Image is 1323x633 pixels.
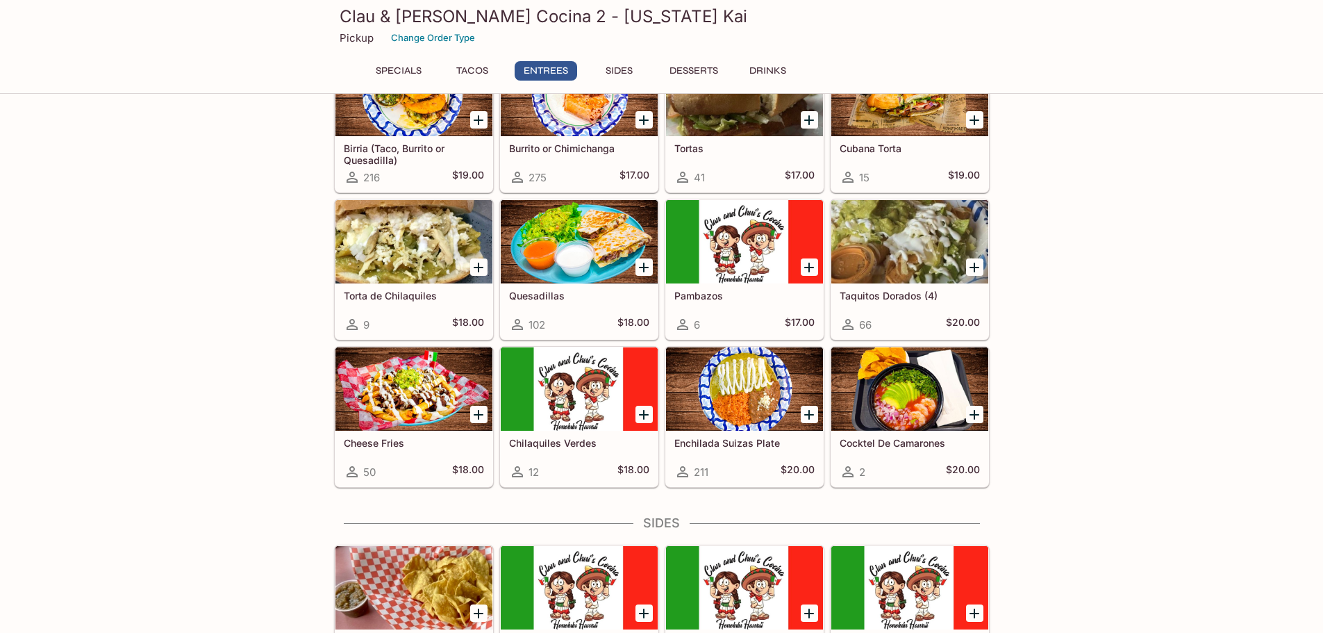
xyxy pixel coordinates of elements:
[831,53,988,136] div: Cubana Torta
[385,27,481,49] button: Change Order Type
[500,199,658,340] a: Quesadillas102$18.00
[344,290,484,302] h5: Torta de Chilaquiles
[785,316,815,333] h5: $17.00
[831,52,989,192] a: Cubana Torta15$19.00
[501,546,658,630] div: Mexican Rice
[662,61,726,81] button: Desserts
[635,605,653,622] button: Add Mexican Rice
[840,142,980,154] h5: Cubana Torta
[831,200,988,283] div: Taquitos Dorados (4)
[801,406,818,423] button: Add Enchilada Suizas Plate
[515,61,577,81] button: Entrees
[588,61,651,81] button: Sides
[509,290,649,302] h5: Quesadillas
[674,290,815,302] h5: Pambazos
[340,6,984,27] h3: Clau & [PERSON_NAME] Cocina 2 - [US_STATE] Kai
[674,142,815,154] h5: Tortas
[340,31,374,44] p: Pickup
[470,406,488,423] button: Add Cheese Fries
[831,347,988,431] div: Cocktel De Camarones
[617,463,649,480] h5: $18.00
[452,316,484,333] h5: $18.00
[335,546,492,630] div: Chips & Salsa
[785,169,815,186] h5: $17.00
[946,463,980,480] h5: $20.00
[363,171,380,184] span: 216
[452,463,484,480] h5: $18.00
[946,316,980,333] h5: $20.00
[529,318,545,331] span: 102
[840,437,980,449] h5: Cocktel De Camarones
[619,169,649,186] h5: $17.00
[367,61,430,81] button: Specials
[501,53,658,136] div: Burrito or Chimichanga
[635,258,653,276] button: Add Quesadillas
[500,52,658,192] a: Burrito or Chimichanga275$17.00
[694,466,708,479] span: 211
[801,258,818,276] button: Add Pambazos
[665,52,824,192] a: Tortas41$17.00
[500,347,658,487] a: Chilaquiles Verdes12$18.00
[948,169,980,186] h5: $19.00
[529,171,547,184] span: 275
[335,347,492,431] div: Cheese Fries
[501,200,658,283] div: Quesadillas
[666,53,823,136] div: Tortas
[441,61,504,81] button: Tacos
[665,347,824,487] a: Enchilada Suizas Plate211$20.00
[831,199,989,340] a: Taquitos Dorados (4)66$20.00
[666,546,823,630] div: Refried Beans
[344,142,484,165] h5: Birria (Taco, Burrito or Quesadilla)
[635,111,653,129] button: Add Burrito or Chimichanga
[335,347,493,487] a: Cheese Fries50$18.00
[529,466,539,479] span: 12
[335,53,492,136] div: Birria (Taco, Burrito or Quesadilla)
[781,463,815,480] h5: $20.00
[840,290,980,302] h5: Taquitos Dorados (4)
[665,199,824,340] a: Pambazos6$17.00
[831,347,989,487] a: Cocktel De Camarones2$20.00
[966,406,983,423] button: Add Cocktel De Camarones
[452,169,484,186] h5: $19.00
[470,605,488,622] button: Add Chips & Salsa
[363,318,369,331] span: 9
[335,52,493,192] a: Birria (Taco, Burrito or Quesadilla)216$19.00
[344,437,484,449] h5: Cheese Fries
[335,199,493,340] a: Torta de Chilaquiles9$18.00
[694,318,700,331] span: 6
[966,111,983,129] button: Add Cubana Torta
[335,200,492,283] div: Torta de Chilaquiles
[470,258,488,276] button: Add Torta de Chilaquiles
[801,111,818,129] button: Add Tortas
[966,605,983,622] button: Add Guacamole 2 oz.
[666,200,823,283] div: Pambazos
[363,466,376,479] span: 50
[694,171,705,184] span: 41
[334,516,990,531] h4: Sides
[509,142,649,154] h5: Burrito or Chimichanga
[635,406,653,423] button: Add Chilaquiles Verdes
[831,546,988,630] div: Guacamole 2 oz.
[859,466,865,479] span: 2
[737,61,799,81] button: Drinks
[674,437,815,449] h5: Enchilada Suizas Plate
[859,318,872,331] span: 66
[859,171,869,184] span: 15
[801,605,818,622] button: Add Refried Beans
[470,111,488,129] button: Add Birria (Taco, Burrito or Quesadilla)
[509,437,649,449] h5: Chilaquiles Verdes
[966,258,983,276] button: Add Taquitos Dorados (4)
[666,347,823,431] div: Enchilada Suizas Plate
[617,316,649,333] h5: $18.00
[501,347,658,431] div: Chilaquiles Verdes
